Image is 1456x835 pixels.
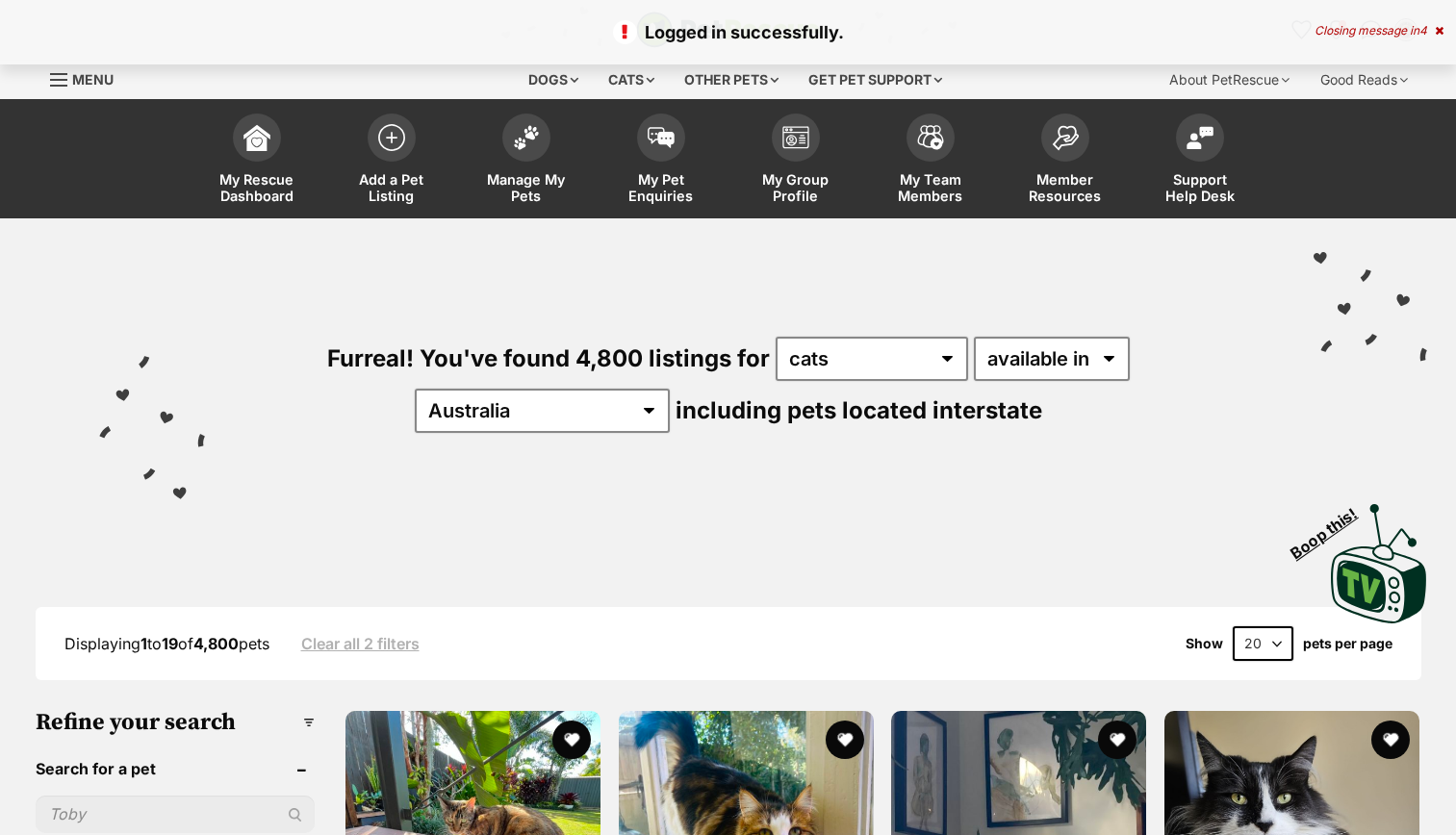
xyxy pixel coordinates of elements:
span: including pets located interstate [676,396,1042,424]
span: Show [1186,636,1223,651]
a: Add a Pet Listing [324,104,459,218]
input: Toby [36,796,316,832]
label: pets per page [1303,636,1392,651]
img: add-pet-listing-icon-0afa8454b4691262ce3f59096e99ab1cd57d4a30225e0717b998d2c9b9846f56.svg [378,124,405,151]
a: Boop this! [1331,486,1427,626]
h3: Refine your search [36,709,316,736]
img: dashboard-icon-eb2f2d2d3e046f16d808141f083e7271f6b2e854fb5c12c21221c1fb7104beca.svg [243,124,270,151]
span: 4 [1419,23,1427,38]
strong: 1 [140,634,147,653]
div: Cats [595,61,668,99]
header: Search for a pet [36,760,316,777]
a: Clear all 2 filters [301,635,420,652]
span: Boop this! [1288,493,1376,563]
span: Add a Pet Listing [348,171,435,204]
strong: 19 [162,634,178,653]
button: favourite [1371,721,1410,759]
span: My Pet Enquiries [618,171,704,204]
span: Menu [72,71,114,88]
span: My Team Members [887,171,974,204]
a: My Rescue Dashboard [190,104,324,218]
a: My Team Members [863,104,998,218]
div: Closing message in [1315,24,1443,38]
img: pet-enquiries-icon-7e3ad2cf08bfb03b45e93fb7055b45f3efa6380592205ae92323e6603595dc1f.svg [648,127,675,148]
span: Manage My Pets [483,171,570,204]
img: team-members-icon-5396bd8760b3fe7c0b43da4ab00e1e3bb1a5d9ba89233759b79545d2d3fc5d0d.svg [917,125,944,150]
div: Dogs [515,61,592,99]
div: Get pet support [795,61,956,99]
a: Menu [50,61,127,95]
div: About PetRescue [1156,61,1303,99]
div: Good Reads [1307,61,1421,99]
div: Other pets [671,61,792,99]
a: Member Resources [998,104,1133,218]
span: Support Help Desk [1157,171,1243,204]
img: help-desk-icon-fdf02630f3aa405de69fd3d07c3f3aa587a6932b1a1747fa1d2bba05be0121f9.svg [1187,126,1213,149]
span: Member Resources [1022,171,1109,204]
span: My Rescue Dashboard [214,171,300,204]
a: My Pet Enquiries [594,104,728,218]
img: PetRescue TV logo [1331,504,1427,623]
img: group-profile-icon-3fa3cf56718a62981997c0bc7e787c4b2cf8bcc04b72c1350f741eb67cf2f40e.svg [782,126,809,149]
button: favourite [825,721,863,759]
p: Logged in successfully. [19,19,1437,45]
img: member-resources-icon-8e73f808a243e03378d46382f2149f9095a855e16c252ad45f914b54edf8863c.svg [1052,125,1079,151]
a: Manage My Pets [459,104,594,218]
span: Displaying to of pets [64,634,269,653]
button: favourite [1098,721,1137,759]
button: favourite [552,721,591,759]
strong: 4,800 [193,634,239,653]
img: manage-my-pets-icon-02211641906a0b7f246fdf0571729dbe1e7629f14944591b6c1af311fb30b64b.svg [513,125,540,150]
span: My Group Profile [753,171,839,204]
a: Support Help Desk [1133,104,1267,218]
a: My Group Profile [728,104,863,218]
span: Furreal! You've found 4,800 listings for [327,344,770,372]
